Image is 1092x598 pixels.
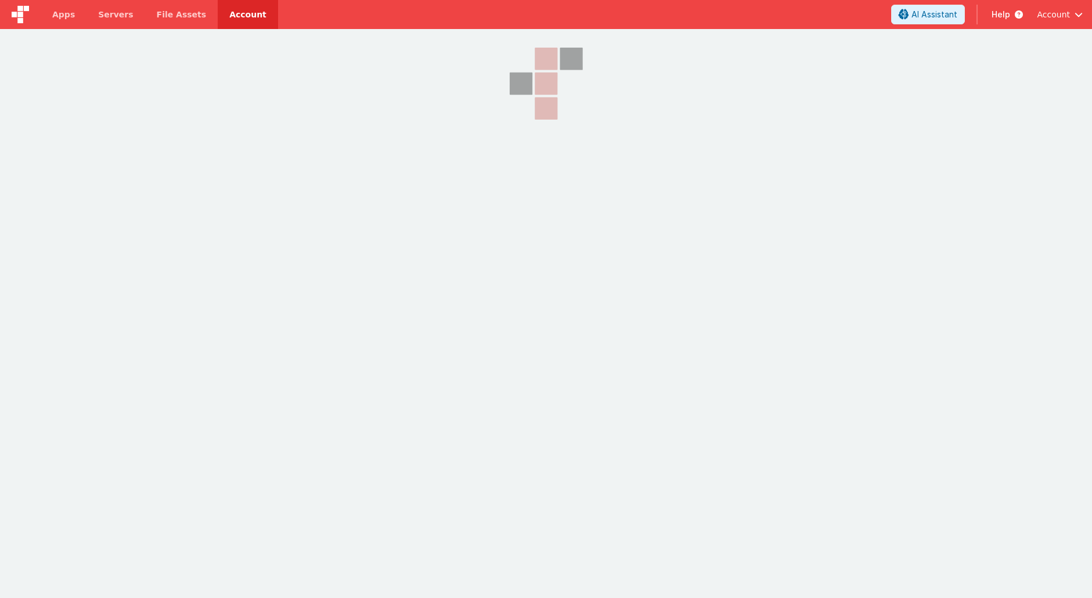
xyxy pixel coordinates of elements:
[1037,9,1070,20] span: Account
[911,9,957,20] span: AI Assistant
[891,5,965,24] button: AI Assistant
[157,9,207,20] span: File Assets
[98,9,133,20] span: Servers
[992,9,1010,20] span: Help
[1037,9,1083,20] button: Account
[52,9,75,20] span: Apps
